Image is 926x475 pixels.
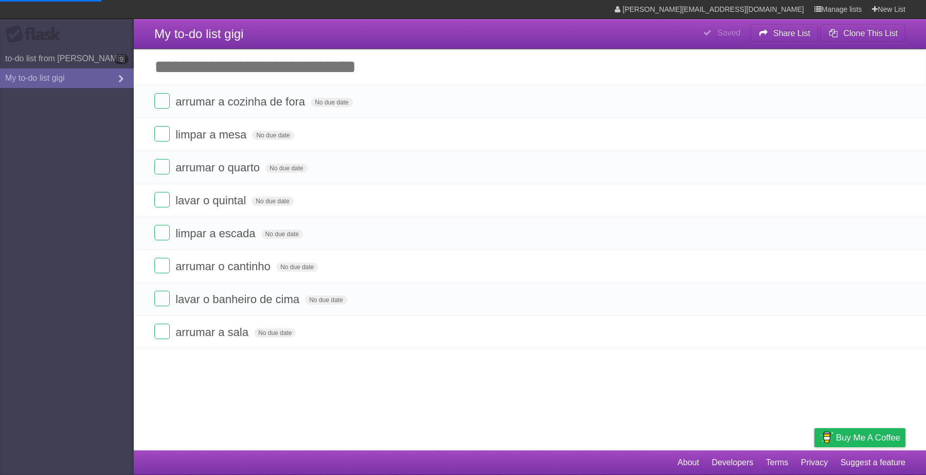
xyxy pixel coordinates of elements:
[154,192,170,207] label: Done
[276,262,318,272] span: No due date
[717,28,740,37] b: Saved
[836,429,900,447] span: Buy me a coffee
[252,197,293,206] span: No due date
[5,25,67,44] div: Flask
[154,93,170,109] label: Done
[175,326,251,339] span: arrumar a sala
[175,260,273,273] span: arrumar o cantinho
[841,453,905,472] a: Suggest a feature
[773,29,810,38] b: Share List
[154,225,170,240] label: Done
[820,429,833,446] img: Buy me a coffee
[254,328,296,338] span: No due date
[678,453,699,472] a: About
[175,194,248,207] span: lavar o quintal
[154,291,170,306] label: Done
[154,27,243,41] span: My to-do list gigi
[154,324,170,339] label: Done
[305,295,347,305] span: No due date
[265,164,307,173] span: No due date
[311,98,352,107] span: No due date
[814,428,905,447] a: Buy me a coffee
[843,29,898,38] b: Clone This List
[175,95,308,108] span: arrumar a cozinha de fora
[175,161,262,174] span: arrumar o quarto
[261,230,303,239] span: No due date
[175,293,302,306] span: lavar o banheiro de cima
[821,24,905,43] button: Clone This List
[154,159,170,174] label: Done
[711,453,753,472] a: Developers
[114,54,129,64] b: 9
[751,24,818,43] button: Share List
[766,453,789,472] a: Terms
[175,227,258,240] span: limpar a escada
[252,131,294,140] span: No due date
[154,126,170,142] label: Done
[175,128,249,141] span: limpar a mesa
[154,258,170,273] label: Done
[801,453,828,472] a: Privacy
